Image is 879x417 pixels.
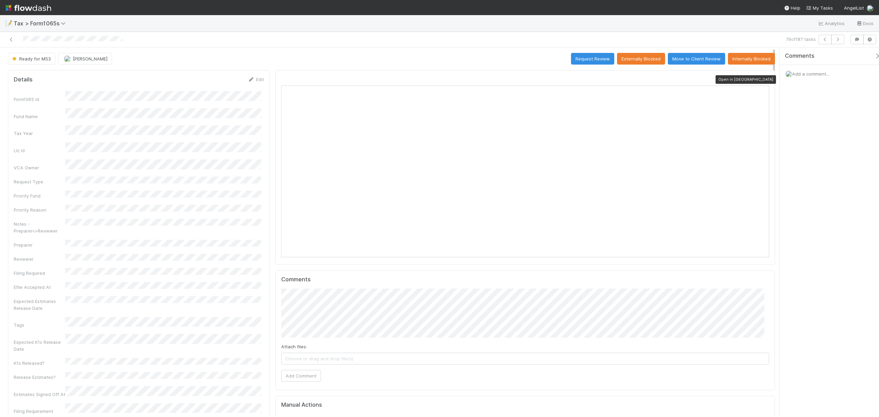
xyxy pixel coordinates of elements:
span: Tax > Form1065s [14,20,69,27]
button: Add Comment [281,370,321,382]
div: Expected K1s Release Date [14,339,65,352]
div: Expected Estimates Release Date [14,298,65,312]
a: Docs [856,19,874,27]
div: Priority Fund [14,192,65,199]
span: 📝 [5,20,12,26]
span: Comments [785,53,814,59]
span: AngelList [844,5,864,11]
div: K1s Released? [14,360,65,367]
button: Request Review [571,53,614,65]
div: Release Estimates? [14,374,65,381]
span: 79 of 187 tasks [786,36,816,43]
div: Fund Name [14,113,65,120]
div: Notes - Preparer<>Reviewer [14,221,65,234]
div: Llc Id [14,147,65,154]
div: Efile Accepted At [14,284,65,291]
div: Request Type [14,178,65,185]
span: [PERSON_NAME] [73,56,107,61]
label: Attach files: [281,343,307,350]
h5: Manual Actions [281,402,322,408]
div: VCA Owner [14,164,65,171]
div: Estimates Signed Off At [14,391,65,398]
img: avatar_d45d11ee-0024-4901-936f-9df0a9cc3b4e.png [867,5,874,12]
span: Choose or drag and drop file(s) [282,353,769,364]
h5: Comments [281,276,769,283]
div: Priority Reason [14,206,65,213]
button: Externally Blocked [617,53,665,65]
button: [PERSON_NAME] [58,53,112,65]
button: Internally Blocked [728,53,775,65]
div: Tax Year [14,130,65,137]
div: Tags [14,322,65,328]
img: avatar_d45d11ee-0024-4901-936f-9df0a9cc3b4e.png [785,70,792,77]
div: Reviewer [14,256,65,262]
div: Preparer [14,241,65,248]
a: My Tasks [806,4,833,11]
img: avatar_d45d11ee-0024-4901-936f-9df0a9cc3b4e.png [64,55,71,62]
img: logo-inverted-e16ddd16eac7371096b0.svg [5,2,51,14]
button: Move to Client Review [668,53,725,65]
div: Filing Required [14,270,65,277]
div: Help [784,4,800,11]
span: My Tasks [806,5,833,11]
a: Edit [248,77,264,82]
span: Add a comment... [792,71,829,77]
h5: Details [14,76,33,83]
a: Analytics [818,19,845,27]
div: Form1065 Id [14,96,65,103]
